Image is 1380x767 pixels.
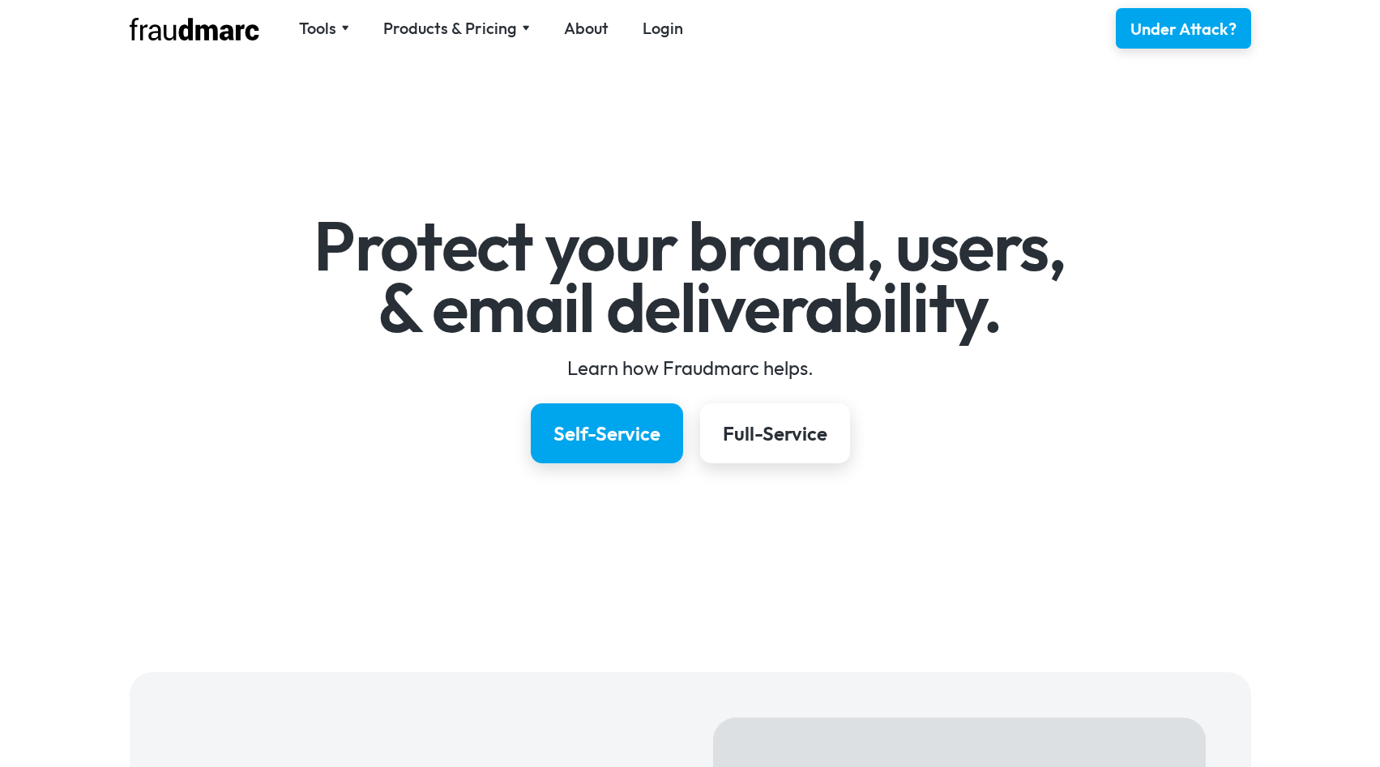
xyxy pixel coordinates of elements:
a: About [564,17,609,40]
div: Tools [299,17,349,40]
a: Login [643,17,683,40]
div: Tools [299,17,336,40]
a: Under Attack? [1116,8,1251,49]
h1: Protect your brand, users, & email deliverability. [220,215,1160,338]
div: Full-Service [723,420,827,446]
div: Products & Pricing [383,17,530,40]
div: Under Attack? [1130,18,1237,40]
div: Products & Pricing [383,17,517,40]
a: Self-Service [531,403,683,463]
div: Self-Service [553,420,660,446]
div: Learn how Fraudmarc helps. [220,355,1160,381]
a: Full-Service [700,403,850,463]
